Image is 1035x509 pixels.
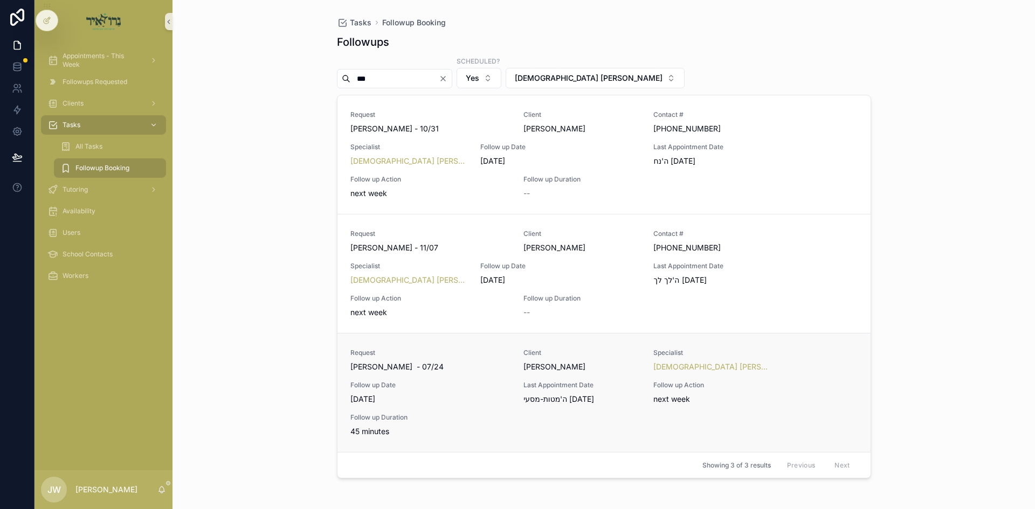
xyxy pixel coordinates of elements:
span: Tasks [350,17,371,28]
a: Tasks [337,17,371,28]
h1: Followups [337,34,389,50]
button: Select Button [457,68,501,88]
span: Yes [466,73,479,83]
span: [DATE] [350,394,511,405]
a: Request[PERSON_NAME] - 07/24Client[PERSON_NAME]Specialist[DEMOGRAPHIC_DATA] [PERSON_NAME]Follow u... [337,333,871,452]
span: Client [523,348,640,357]
span: [PERSON_NAME] [523,123,640,134]
span: Follow up Duration [523,294,640,303]
a: Followup Booking [382,17,446,28]
a: Followup Booking [54,158,166,178]
span: Users [63,228,80,237]
span: [PERSON_NAME] - 07/24 [350,361,511,372]
span: Specialist [350,143,467,151]
span: [PHONE_NUMBER] [653,242,814,253]
span: Appointments - This Week [63,52,141,69]
span: next week [350,188,511,199]
span: Follow up Date [480,262,641,270]
a: Request[PERSON_NAME] - 11/07Client[PERSON_NAME]Contact #[PHONE_NUMBER]Specialist[DEMOGRAPHIC_DATA... [337,214,871,333]
span: Tasks [63,121,80,129]
span: [DEMOGRAPHIC_DATA] [PERSON_NAME] [515,73,663,83]
a: Tutoring [41,180,166,199]
a: School Contacts [41,245,166,264]
span: Last Appointment Date [653,143,770,151]
span: Follow up Date [350,381,511,389]
span: Specialist [653,348,770,357]
span: [DATE] [480,275,641,285]
span: All Tasks [75,142,102,151]
span: Followups Requested [63,78,127,86]
span: ה'מטות-מסעי [DATE] [523,394,594,405]
span: Request [350,229,511,238]
span: Tutoring [63,185,88,194]
img: App logo [86,13,121,30]
a: Request[PERSON_NAME] - 10/31Client[PERSON_NAME]Contact #[PHONE_NUMBER]Specialist[DEMOGRAPHIC_DATA... [337,95,871,214]
button: Select Button [506,68,685,88]
span: Availability [63,207,95,215]
a: Appointments - This Week [41,51,166,70]
span: Client [523,229,640,238]
p: [PERSON_NAME] [75,484,137,495]
span: Client [523,110,640,119]
span: Workers [63,271,88,280]
span: Last Appointment Date [653,262,770,270]
span: ה'לך לך [DATE] [653,275,706,285]
a: Users [41,223,166,242]
span: Showing 3 of 3 results [702,461,771,470]
span: Follow up Action [653,381,814,389]
a: [DEMOGRAPHIC_DATA] [PERSON_NAME] [350,156,467,166]
span: [DATE] [480,156,641,166]
span: Request [350,348,511,357]
span: -- [523,307,530,318]
span: -- [523,188,530,199]
span: Specialist [350,262,467,270]
span: Follow up Action [350,175,511,184]
a: [DEMOGRAPHIC_DATA] [PERSON_NAME] [350,275,467,285]
span: next week [350,307,511,318]
div: scrollable content [34,43,172,299]
span: [PERSON_NAME] [523,242,640,253]
span: School Contacts [63,250,113,259]
a: Workers [41,266,166,285]
a: Clients [41,94,166,113]
span: [PERSON_NAME] - 10/31 [350,123,511,134]
a: Availability [41,201,166,221]
span: Follow up Action [350,294,511,303]
span: Clients [63,99,84,108]
span: JW [47,483,61,496]
label: Scheduled? [457,56,500,66]
span: next week [653,394,814,405]
span: [PHONE_NUMBER] [653,123,814,134]
span: Contact # [653,229,814,238]
button: Clear [439,74,452,83]
span: Last Appointment Date [523,381,640,389]
a: Followups Requested [41,72,166,92]
span: ה'נח [DATE] [653,156,695,166]
a: All Tasks [54,137,166,156]
a: Tasks [41,115,166,135]
span: Follow up Date [480,143,641,151]
span: Follow up Duration [350,413,467,422]
span: Request [350,110,511,119]
span: Followup Booking [75,164,129,172]
span: [PERSON_NAME] [523,361,640,372]
span: Contact # [653,110,814,119]
a: [DEMOGRAPHIC_DATA] [PERSON_NAME] [653,361,770,372]
span: Follow up Duration [523,175,640,184]
span: 45 minutes [350,426,467,437]
span: [PERSON_NAME] - 11/07 [350,242,511,253]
